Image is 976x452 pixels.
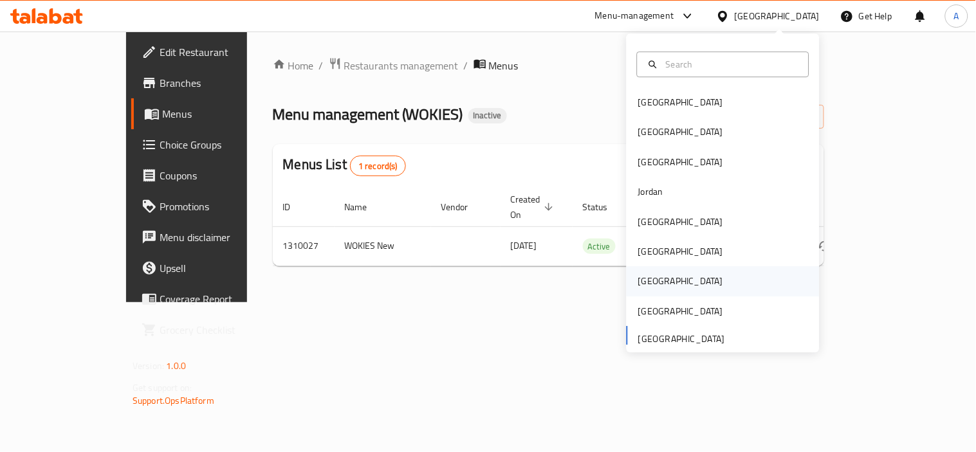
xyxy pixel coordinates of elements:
input: Search [661,57,801,71]
span: Promotions [160,199,279,214]
span: Menu disclaimer [160,230,279,245]
a: Menu disclaimer [131,222,289,253]
span: Edit Restaurant [160,44,279,60]
span: Created On [511,192,557,222]
span: Branches [160,75,279,91]
a: Grocery Checklist [131,314,289,345]
span: Choice Groups [160,137,279,152]
span: Upsell [160,260,279,276]
span: Vendor [441,199,485,215]
span: Get support on: [133,379,192,396]
td: WOKIES New [335,226,431,266]
div: Menu-management [595,8,674,24]
span: Status [583,199,625,215]
span: 1.0.0 [166,357,186,374]
div: [GEOGRAPHIC_DATA] [638,244,723,258]
div: Total records count [350,156,406,176]
a: Menus [131,98,289,129]
li: / [319,58,324,73]
div: [GEOGRAPHIC_DATA] [638,215,723,229]
div: Inactive [468,108,507,123]
div: [GEOGRAPHIC_DATA] [638,125,723,140]
div: [GEOGRAPHIC_DATA] [638,95,723,109]
span: Coupons [160,168,279,183]
a: Restaurants management [329,57,459,74]
a: Choice Groups [131,129,289,160]
a: Coverage Report [131,284,289,314]
div: [GEOGRAPHIC_DATA] [638,275,723,289]
li: / [464,58,468,73]
span: 1 record(s) [351,160,405,172]
a: Edit Restaurant [131,37,289,68]
span: Menus [162,106,279,122]
span: Active [583,239,616,254]
span: ID [283,199,308,215]
a: Branches [131,68,289,98]
span: Restaurants management [344,58,459,73]
span: [DATE] [511,237,537,254]
div: Jordan [638,185,663,199]
span: Menus [489,58,519,73]
span: Name [345,199,384,215]
span: Version: [133,357,164,374]
a: Home [273,58,314,73]
span: Grocery Checklist [160,322,279,338]
div: [GEOGRAPHIC_DATA] [735,9,820,23]
a: Upsell [131,253,289,284]
div: [GEOGRAPHIC_DATA] [638,304,723,318]
a: Support.OpsPlatform [133,392,214,409]
table: enhanced table [273,188,912,266]
span: Menu management ( WOKIES ) [273,100,463,129]
a: Coupons [131,160,289,191]
a: Promotions [131,191,289,222]
span: Coverage Report [160,291,279,307]
nav: breadcrumb [273,57,824,74]
div: [GEOGRAPHIC_DATA] [638,155,723,169]
span: Inactive [468,110,507,121]
h2: Menus List [283,155,406,176]
td: 1310027 [273,226,335,266]
span: A [954,9,959,23]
